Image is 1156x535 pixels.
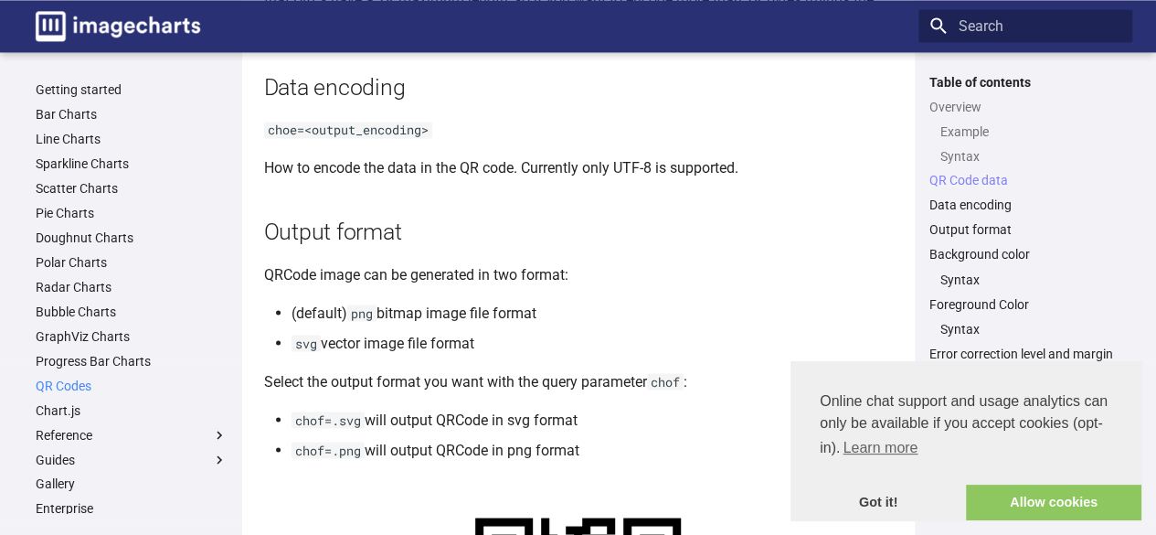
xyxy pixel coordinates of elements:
[929,295,1121,312] a: Foreground Color
[929,197,1121,213] a: Data encoding
[36,205,228,221] a: Pie Charts
[36,452,228,468] label: Guides
[929,99,1121,115] a: Overview
[36,254,228,271] a: Polar Charts
[36,155,228,172] a: Sparkline Charts
[940,320,1121,337] a: Syntax
[264,156,893,180] p: How to encode the data in the QR code. Currently only UTF-8 is supported.
[940,148,1121,165] a: Syntax
[264,71,893,103] h2: Data encoding
[292,408,893,432] li: will output QRCode in svg format
[647,373,684,390] code: chof
[36,279,228,295] a: Radar Charts
[820,391,1112,462] span: Online chat support and usage analytics can only be available if you accept cookies (opt-in).
[929,172,1121,188] a: QR Code data
[292,335,321,351] code: svg
[28,4,207,48] a: Image-Charts documentation
[36,11,200,41] img: logo
[966,485,1141,521] a: allow cookies
[929,221,1121,238] a: Output format
[36,500,228,517] a: Enterprise
[264,216,893,248] h2: Output format
[36,81,228,98] a: Getting started
[292,331,893,355] li: vector image file format
[347,305,376,321] code: png
[36,378,228,394] a: QR Codes
[790,361,1141,520] div: cookieconsent
[929,123,1121,165] nav: Overview
[36,304,228,320] a: Bubble Charts
[292,301,893,325] li: (default) bitmap image file format
[36,328,228,345] a: GraphViz Charts
[264,262,893,286] p: QRCode image can be generated in two format:
[36,476,228,492] a: Gallery
[264,369,893,393] p: Select the output format you want with the query parameter :
[840,434,920,462] a: learn more about cookies
[292,438,893,462] li: will output QRCode in png format
[929,271,1121,287] nav: Background color
[264,122,432,138] code: choe=<output_encoding>
[940,271,1121,287] a: Syntax
[36,402,228,419] a: Chart.js
[790,485,966,521] a: dismiss cookie message
[36,106,228,123] a: Bar Charts
[918,74,1132,362] nav: Table of contents
[918,9,1132,42] input: Search
[929,320,1121,337] nav: Foreground Color
[292,412,365,428] code: chof=.svg
[918,74,1132,91] label: Table of contents
[36,427,228,444] label: Reference
[36,353,228,369] a: Progress Bar Charts
[929,246,1121,262] a: Background color
[36,180,228,197] a: Scatter Charts
[292,442,365,458] code: chof=.png
[36,131,228,147] a: Line Charts
[940,123,1121,140] a: Example
[36,230,228,246] a: Doughnut Charts
[929,345,1121,361] a: Error correction level and margin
